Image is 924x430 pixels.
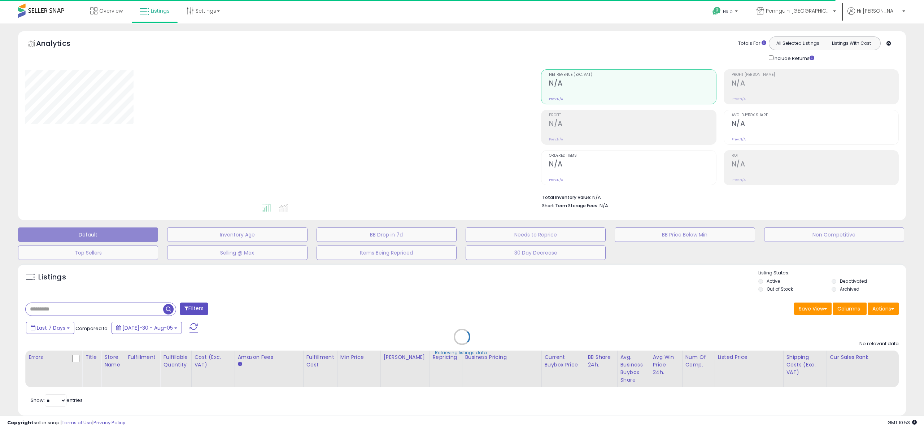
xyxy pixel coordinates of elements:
[549,73,716,77] span: Net Revenue (Exc. VAT)
[549,113,716,117] span: Profit
[732,79,898,89] h2: N/A
[549,160,716,170] h2: N/A
[732,137,746,142] small: Prev: N/A
[732,113,898,117] span: Avg. Buybox Share
[36,38,84,50] h5: Analytics
[7,420,125,426] div: seller snap | |
[466,227,606,242] button: Needs to Reprice
[167,246,307,260] button: Selling @ Max
[712,6,721,16] i: Get Help
[847,7,905,23] a: Hi [PERSON_NAME]
[167,227,307,242] button: Inventory Age
[466,246,606,260] button: 30 Day Decrease
[542,203,598,209] b: Short Term Storage Fees:
[600,202,608,209] span: N/A
[707,1,745,23] a: Help
[542,192,893,201] li: N/A
[549,120,716,129] h2: N/A
[738,40,766,47] div: Totals For
[763,54,823,62] div: Include Returns
[7,419,34,426] strong: Copyright
[18,246,158,260] button: Top Sellers
[732,160,898,170] h2: N/A
[723,8,733,14] span: Help
[771,39,825,48] button: All Selected Listings
[317,227,457,242] button: BB Drop in 7d
[732,120,898,129] h2: N/A
[542,194,591,200] b: Total Inventory Value:
[549,178,563,182] small: Prev: N/A
[824,39,878,48] button: Listings With Cost
[549,154,716,158] span: Ordered Items
[732,97,746,101] small: Prev: N/A
[732,73,898,77] span: Profit [PERSON_NAME]
[151,7,170,14] span: Listings
[857,7,900,14] span: Hi [PERSON_NAME]
[549,137,563,142] small: Prev: N/A
[18,227,158,242] button: Default
[766,7,831,14] span: Pennguin [GEOGRAPHIC_DATA]
[435,349,489,356] div: Retrieving listings data..
[615,227,755,242] button: BB Price Below Min
[732,154,898,158] span: ROI
[732,178,746,182] small: Prev: N/A
[549,79,716,89] h2: N/A
[317,246,457,260] button: Items Being Repriced
[764,227,904,242] button: Non Competitive
[99,7,123,14] span: Overview
[549,97,563,101] small: Prev: N/A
